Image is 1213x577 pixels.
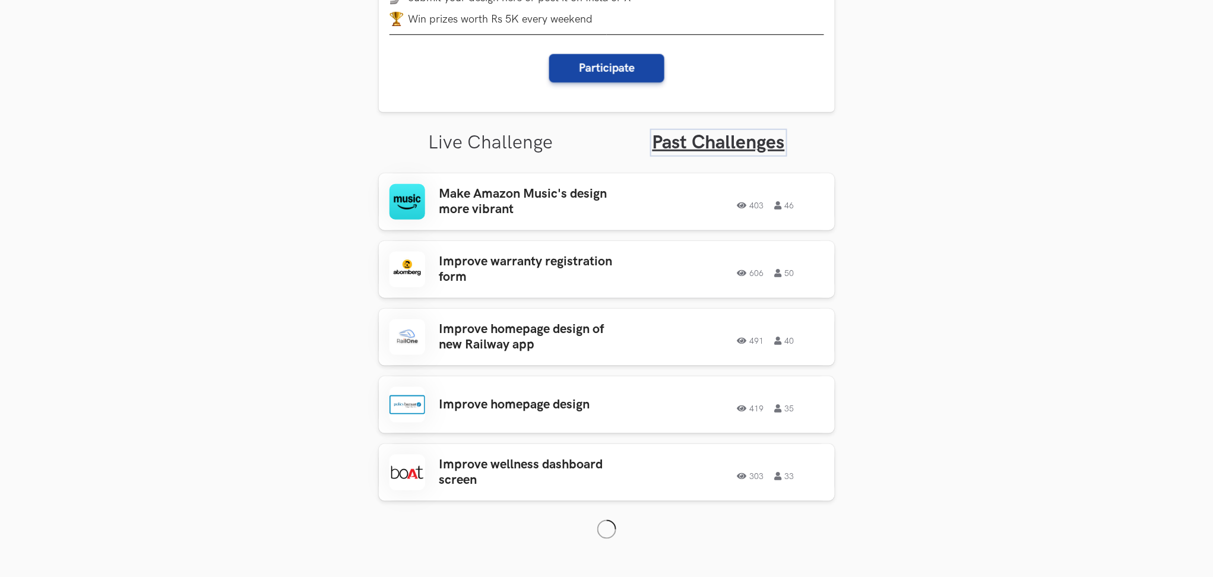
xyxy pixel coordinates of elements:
[379,376,835,433] a: Improve homepage design41935
[775,269,794,277] span: 50
[439,254,625,286] h3: Improve warranty registration form
[737,404,764,413] span: 419
[775,337,794,345] span: 40
[428,131,553,154] a: Live Challenge
[775,404,794,413] span: 35
[775,201,794,210] span: 46
[379,309,835,366] a: Improve homepage design of new Railway app49140
[549,54,664,83] button: Participate
[737,472,764,480] span: 303
[653,131,785,154] a: Past Challenges
[439,186,625,218] h3: Make Amazon Music's design more vibrant
[737,201,764,210] span: 403
[439,457,625,489] h3: Improve wellness dashboard screen
[439,397,625,413] h3: Improve homepage design
[379,444,835,501] a: Improve wellness dashboard screen30333
[737,269,764,277] span: 606
[379,173,835,230] a: Make Amazon Music's design more vibrant40346
[379,241,835,298] a: Improve warranty registration form60650
[775,472,794,480] span: 33
[439,322,625,353] h3: Improve homepage design of new Railway app
[389,12,824,26] li: Win prizes worth Rs 5K every weekend
[389,12,404,26] img: trophy.png
[379,112,835,154] ul: Tabs Interface
[737,337,764,345] span: 491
